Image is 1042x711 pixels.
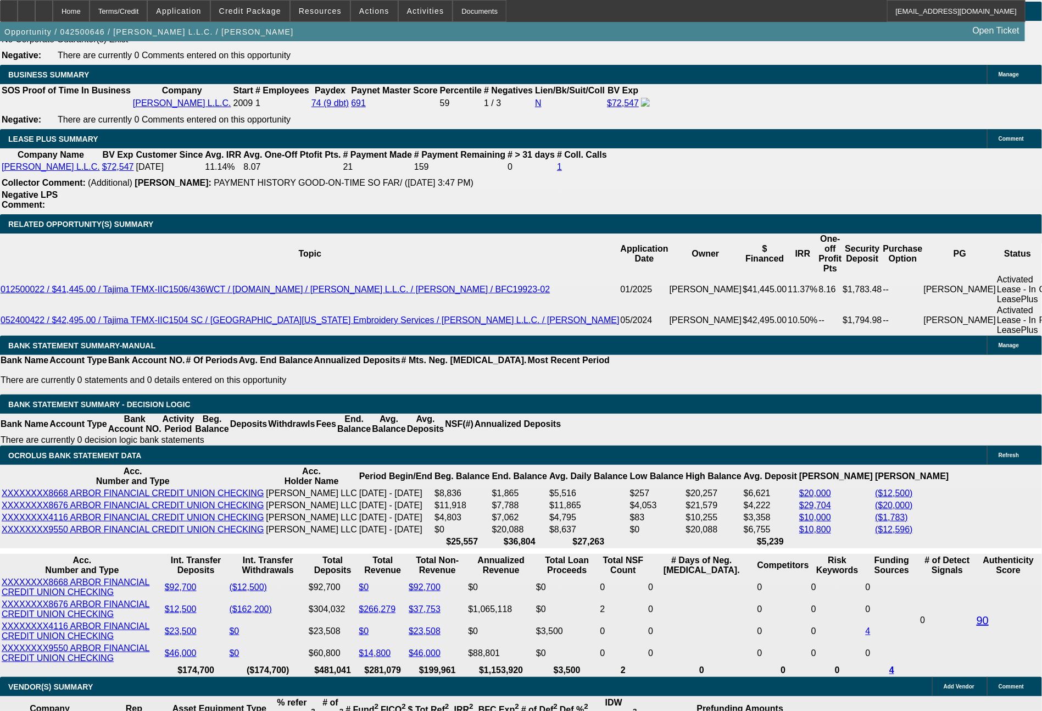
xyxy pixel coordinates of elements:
td: $23,508 [308,621,358,642]
th: Most Recent Period [527,355,610,366]
button: Activities [399,1,453,21]
td: [DATE] [136,162,204,173]
a: XXXXXXXX9550 ARBOR FINANCIAL CREDIT UNION CHECKING [2,525,264,534]
td: $92,700 [308,577,358,598]
th: Purchase Option [883,234,923,274]
a: XXXXXXXX4116 ARBOR FINANCIAL CREDIT UNION CHECKING [2,513,264,522]
td: 11.37% [787,274,818,305]
td: $20,088 [686,524,742,535]
sup: 2 [402,703,405,711]
th: High Balance [686,466,742,487]
a: 052400422 / $42,495.00 / Tajima TFMX-IIC1504 SC / [GEOGRAPHIC_DATA][US_STATE] Embroidery Services... [1,315,620,325]
td: 0 [811,599,864,620]
th: Int. Transfer Withdrawals [229,555,307,576]
th: $3,500 [536,665,599,676]
span: BUSINESS SUMMARY [8,70,89,79]
a: 012500022 / $41,445.00 / Tajima TFMX-IIC1506/436WCT / [DOMAIN_NAME] / [PERSON_NAME] L.L.C. / [PER... [1,285,550,294]
td: [DATE] - [DATE] [359,524,433,535]
span: 1 [255,98,260,108]
th: $481,041 [308,665,358,676]
a: $72,547 [102,162,134,171]
th: Total Loan Proceeds [536,555,599,576]
th: Bank Account NO. [108,414,162,435]
td: 8.07 [243,162,341,173]
td: $83 [629,512,684,523]
b: Negative: [2,115,41,124]
span: Refresh [999,452,1019,458]
a: $0 [230,626,239,636]
td: $10,255 [686,512,742,523]
td: $3,358 [743,512,798,523]
th: Int. Transfer Deposits [164,555,228,576]
sup: 2 [445,703,449,711]
span: Manage [999,342,1019,348]
a: ($12,596) [875,525,913,534]
b: Start [233,86,253,95]
div: $88,801 [468,648,534,658]
th: Avg. Deposit [743,466,798,487]
b: Paynet Master Score [351,86,437,95]
th: # of Detect Signals [920,555,974,576]
td: $4,795 [549,512,628,523]
th: Owner [669,234,743,274]
td: 0 [757,621,810,642]
td: $1,865 [492,488,548,499]
td: 11.14% [204,162,242,173]
th: Total Deposits [308,555,358,576]
a: $23,500 [165,626,197,636]
a: 74 (9 dbt) [311,98,349,108]
th: Sum of the Total NSF Count and Total Overdraft Fee Count from Ocrolus [600,555,647,576]
b: # Payment Remaining [414,150,505,159]
td: $41,445.00 [742,274,787,305]
b: Negative LPS Comment: [2,190,58,209]
button: Application [148,1,209,21]
td: 0 [600,621,647,642]
td: 0 [648,577,755,598]
th: End. Balance [492,466,548,487]
td: 0 [811,577,864,598]
td: $7,788 [492,500,548,511]
th: End. Balance [337,414,371,435]
td: 0 [600,577,647,598]
b: # > 31 days [508,150,555,159]
th: Acc. Number and Type [1,555,163,576]
th: SOS [1,85,21,96]
a: $23,508 [409,626,441,636]
a: XXXXXXXX4116 ARBOR FINANCIAL CREDIT UNION CHECKING [2,621,149,641]
th: Low Balance [629,466,684,487]
td: 2 [600,599,647,620]
td: $4,222 [743,500,798,511]
th: Proof of Time In Business [22,85,131,96]
span: Bank Statement Summary - Decision Logic [8,400,191,409]
span: Comment [999,136,1024,142]
a: $92,700 [409,582,441,592]
td: -- [883,305,923,336]
a: XXXXXXXX8676 ARBOR FINANCIAL CREDIT UNION CHECKING [2,599,149,619]
th: # Mts. Neg. [MEDICAL_DATA]. [401,355,527,366]
td: 10.50% [787,305,818,336]
td: $257 [629,488,684,499]
th: ($174,700) [229,665,307,676]
th: $281,079 [358,665,407,676]
td: $0 [536,599,599,620]
th: Account Type [49,414,108,435]
td: $6,755 [743,524,798,535]
b: BV Exp [608,86,638,95]
td: $1,794.98 [842,305,882,336]
b: Paydex [315,86,346,95]
span: There are currently 0 Comments entered on this opportunity [58,51,291,60]
b: # Coll. Calls [557,150,607,159]
th: Fees [316,414,337,435]
td: 05/2024 [620,305,669,336]
td: 0 [865,577,919,598]
th: 0 [648,665,755,676]
th: NSF(#) [444,414,474,435]
b: Avg. IRR [205,150,241,159]
td: 0 [920,577,974,664]
a: $29,704 [799,501,831,510]
th: Total Non-Revenue [408,555,466,576]
a: 691 [351,98,366,108]
a: $0 [359,582,369,592]
th: One-off Profit Pts [818,234,843,274]
td: $0 [434,524,490,535]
